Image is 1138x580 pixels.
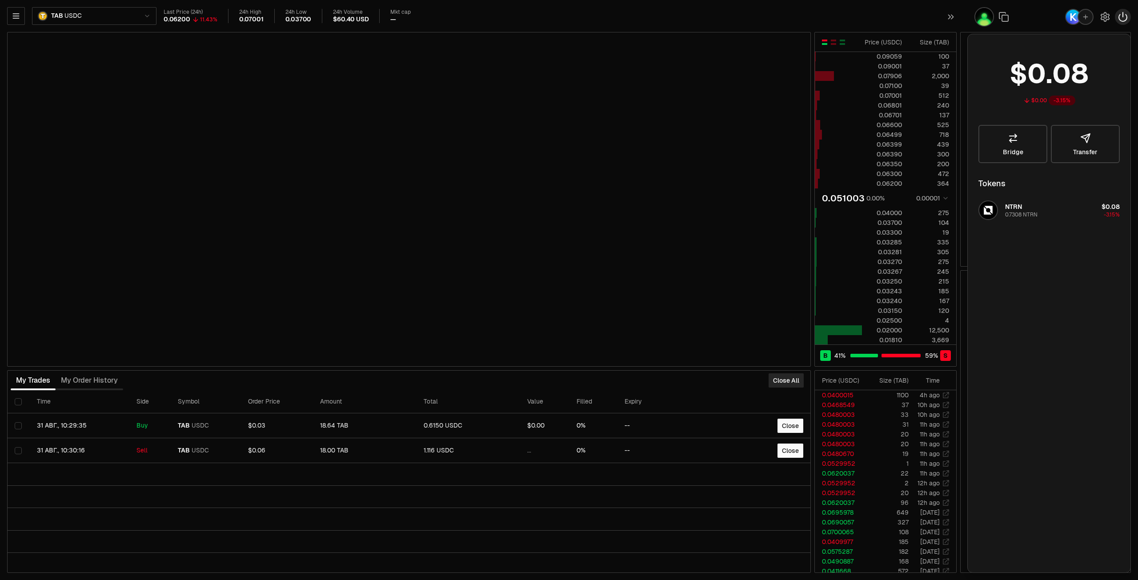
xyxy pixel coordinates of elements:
[910,336,949,344] div: 3,669
[918,499,940,507] time: 12h ago
[910,277,949,286] div: 215
[910,306,949,315] div: 120
[874,376,909,385] div: Size ( TAB )
[943,351,948,360] span: S
[200,16,217,23] div: 11.43%
[171,390,241,413] th: Symbol
[910,101,949,110] div: 240
[815,459,866,468] td: 0.0529952
[910,130,949,139] div: 718
[136,422,164,430] div: Buy
[333,16,369,24] div: $60.40 USD
[815,390,866,400] td: 0.0400015
[920,518,940,526] time: [DATE]
[37,421,87,429] time: 31 авг., 10:29:35
[520,390,569,413] th: Value
[910,38,949,47] div: Size ( TAB )
[925,351,938,360] span: 59 %
[815,410,866,420] td: 0.0480003
[910,160,949,168] div: 200
[974,7,994,27] button: llama treasu TAB
[910,238,949,247] div: 335
[862,179,902,188] div: 0.06200
[866,459,909,468] td: 1
[862,52,902,61] div: 0.09059
[973,197,1125,224] button: NTRN LogoNTRN0.7308 NTRN$0.08-3.15%
[862,72,902,80] div: 0.07906
[866,517,909,527] td: 327
[978,125,1047,163] a: Bridge
[866,429,909,439] td: 20
[617,413,711,438] td: --
[862,218,902,227] div: 0.03700
[56,372,123,389] button: My Order History
[527,447,562,455] div: ...
[910,120,949,129] div: 525
[910,287,949,296] div: 185
[815,449,866,459] td: 0.0480670
[839,39,846,46] button: Show Buy Orders Only
[1102,203,1120,211] span: $0.08
[920,557,940,565] time: [DATE]
[866,400,909,410] td: 37
[866,439,909,449] td: 20
[821,39,828,46] button: Show Buy and Sell Orders
[910,169,949,178] div: 472
[15,447,22,454] button: Select row
[1049,96,1075,105] div: -3.15%
[15,422,22,429] button: Select row
[866,566,909,576] td: 572
[866,498,909,508] td: 96
[577,422,611,430] div: 0%
[862,120,902,129] div: 0.06600
[910,228,949,237] div: 19
[823,351,828,360] span: B
[164,16,190,24] div: 0.06200
[390,9,411,16] div: Mkt cap
[910,179,949,188] div: 364
[822,192,865,204] div: 0.051003
[862,91,902,100] div: 0.07001
[424,447,513,455] div: 1.116 USDC
[910,248,949,256] div: 305
[866,508,909,517] td: 649
[862,296,902,305] div: 0.03240
[320,422,409,430] div: 18.64 TAB
[920,391,940,399] time: 4h ago
[37,446,85,454] time: 31 авг., 10:30:16
[910,91,949,100] div: 512
[815,420,866,429] td: 0.0480003
[862,111,902,120] div: 0.06701
[830,39,837,46] button: Show Sell Orders Only
[862,277,902,286] div: 0.03250
[910,111,949,120] div: 137
[920,567,940,575] time: [DATE]
[920,450,940,458] time: 11h ago
[1051,125,1120,163] button: Transfer
[815,400,866,410] td: 0.0468549
[866,194,885,203] div: 0.00%
[239,9,264,16] div: 24h High
[910,140,949,149] div: 439
[129,390,171,413] th: Side
[910,257,949,266] div: 275
[910,150,949,159] div: 300
[577,447,611,455] div: 0%
[1005,203,1022,211] span: NTRN
[8,32,810,366] iframe: Financial Chart
[815,508,866,517] td: 0.0695978
[617,438,711,463] td: --
[815,547,866,556] td: 0.0575287
[866,556,909,566] td: 168
[920,420,940,428] time: 11h ago
[862,101,902,110] div: 0.06801
[918,489,940,497] time: 12h ago
[815,439,866,449] td: 0.0480003
[178,422,190,430] span: TAB
[164,9,217,16] div: Last Price (24h)
[815,498,866,508] td: 0.0620037
[910,316,949,325] div: 4
[920,548,940,556] time: [DATE]
[910,81,949,90] div: 39
[862,267,902,276] div: 0.03267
